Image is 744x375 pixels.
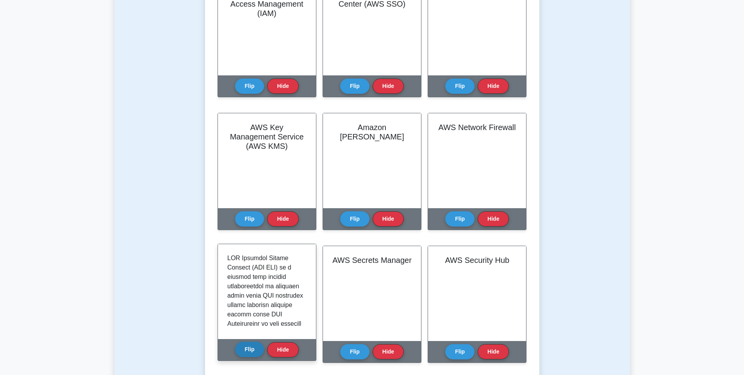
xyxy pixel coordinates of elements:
[445,344,475,359] button: Flip
[445,211,475,227] button: Flip
[267,79,298,94] button: Hide
[373,79,404,94] button: Hide
[478,211,509,227] button: Hide
[227,123,307,151] h2: AWS Key Management Service (AWS KMS)
[235,342,264,357] button: Flip
[267,211,298,227] button: Hide
[332,123,412,141] h2: Amazon [PERSON_NAME]
[445,79,475,94] button: Flip
[478,79,509,94] button: Hide
[478,344,509,359] button: Hide
[340,344,369,359] button: Flip
[373,211,404,227] button: Hide
[235,211,264,227] button: Flip
[340,79,369,94] button: Flip
[340,211,369,227] button: Flip
[332,255,412,265] h2: AWS Secrets Manager
[235,79,264,94] button: Flip
[267,342,298,357] button: Hide
[437,123,517,132] h2: AWS Network Firewall
[373,344,404,359] button: Hide
[437,255,517,265] h2: AWS Security Hub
